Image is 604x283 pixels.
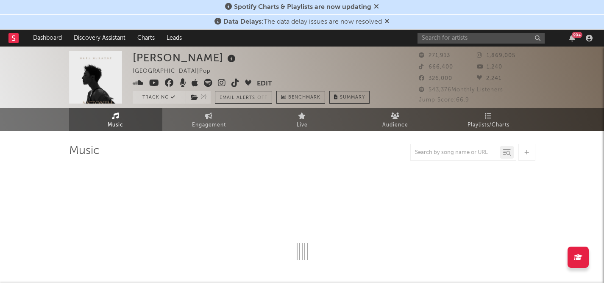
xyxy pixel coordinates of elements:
[133,66,220,77] div: [GEOGRAPHIC_DATA] | Pop
[418,33,545,44] input: Search for artists
[68,30,131,47] a: Discovery Assistant
[257,79,272,89] button: Edit
[161,30,188,47] a: Leads
[419,87,503,93] span: 543,376 Monthly Listeners
[186,91,211,104] button: (2)
[477,53,515,58] span: 1,869,005
[419,53,450,58] span: 271,913
[256,108,349,131] a: Live
[419,76,452,81] span: 326,000
[374,4,379,11] span: Dismiss
[192,120,226,130] span: Engagement
[215,91,272,104] button: Email AlertsOff
[162,108,256,131] a: Engagement
[569,35,575,41] button: 99+
[477,64,502,70] span: 1,240
[384,19,390,25] span: Dismiss
[297,120,308,130] span: Live
[329,91,370,104] button: Summary
[419,64,453,70] span: 666,400
[131,30,161,47] a: Charts
[27,30,68,47] a: Dashboard
[468,120,509,130] span: Playlists/Charts
[186,91,211,104] span: ( 2 )
[477,76,501,81] span: 2,241
[108,120,123,130] span: Music
[340,95,365,100] span: Summary
[276,91,325,104] a: Benchmark
[382,120,408,130] span: Audience
[349,108,442,131] a: Audience
[411,149,500,156] input: Search by song name or URL
[419,97,469,103] span: Jump Score: 66.9
[572,32,582,38] div: 99 +
[223,19,382,25] span: : The data delay issues are now resolved
[234,4,371,11] span: Spotify Charts & Playlists are now updating
[69,108,162,131] a: Music
[288,93,320,103] span: Benchmark
[257,96,267,100] em: Off
[133,91,186,104] button: Tracking
[223,19,262,25] span: Data Delays
[133,51,238,65] div: [PERSON_NAME]
[442,108,535,131] a: Playlists/Charts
